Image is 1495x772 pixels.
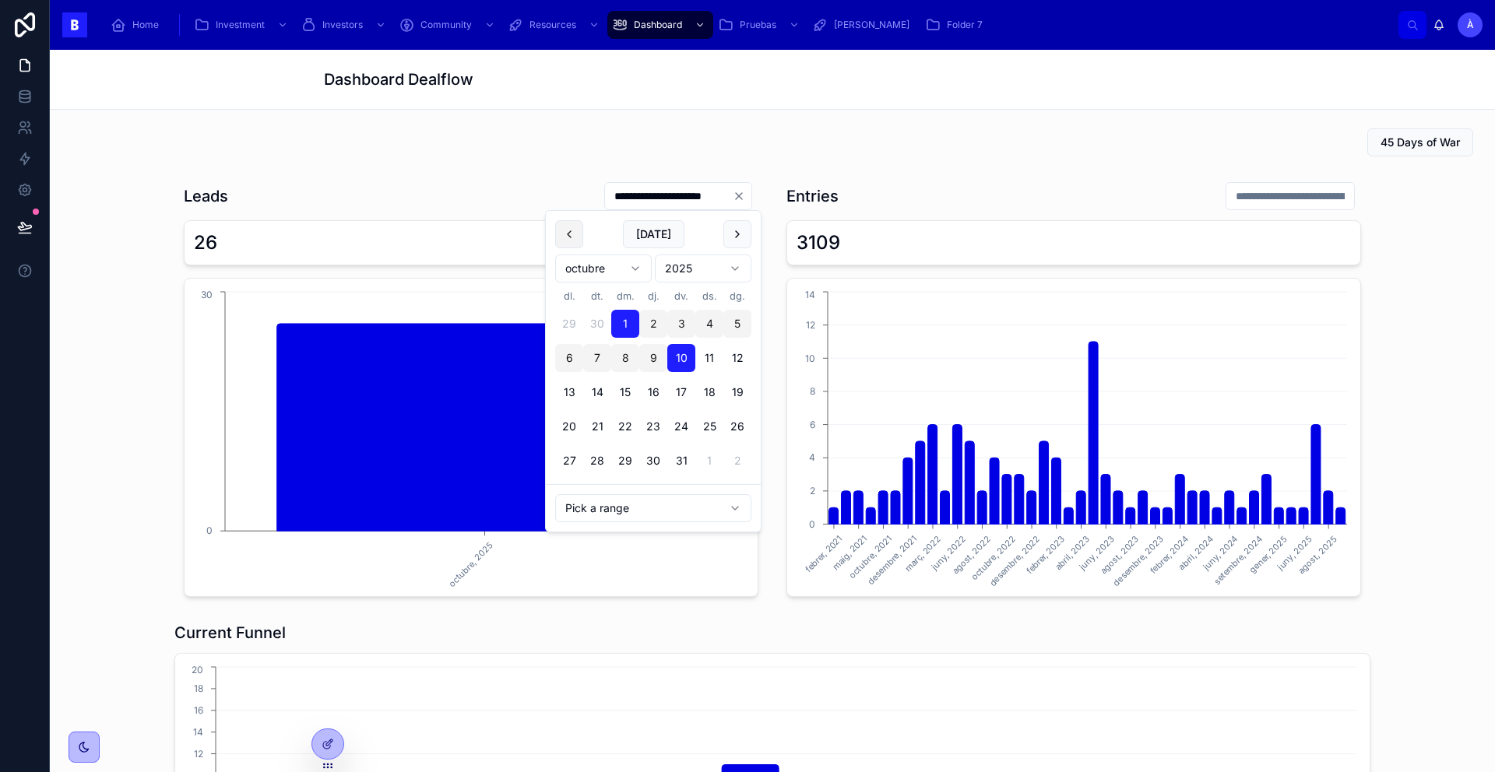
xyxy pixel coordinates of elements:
text: desembre, 2023 [1111,533,1166,588]
tspan: 20 [192,664,203,675]
span: Community [420,19,472,31]
tspan: 16 [194,704,203,716]
button: diumenge, 26 de octubre 2025 [723,412,751,440]
button: dilluns, 29 de setembre 2025 [555,310,583,338]
button: dijous, 30 de octubre 2025 [639,447,667,475]
span: Resources [529,19,576,31]
button: dimarts, 28 de octubre 2025 [583,447,611,475]
button: dijous, 16 de octubre 2025 [639,378,667,406]
text: agost, 2022 [950,533,993,576]
text: setembre, 2024 [1212,533,1265,587]
text: febrer, 2023 [1024,533,1067,576]
tspan: 4 [809,451,815,463]
th: dimarts [583,289,611,304]
span: Home [132,19,159,31]
button: dissabte, 18 de octubre 2025 [695,378,723,406]
text: juny, 2022 [928,533,968,573]
tspan: 12 [194,748,203,760]
span: Dashboard [634,19,682,31]
tspan: 0 [809,518,815,530]
tspan: 30 [201,289,213,300]
text: desembre, 2022 [987,533,1043,588]
span: À [1467,19,1474,31]
th: dissabte [695,289,723,304]
tspan: 14 [805,289,815,300]
tspan: 12 [806,319,815,331]
button: dilluns, 20 de octubre 2025 [555,412,583,440]
button: dijous, 2 de octubre 2025, selected [639,310,667,338]
div: chart [797,288,1351,587]
img: App logo [62,12,87,37]
button: divendres, 3 de octubre 2025, selected [667,310,695,338]
div: 26 [194,230,217,255]
a: Community [394,11,503,39]
button: dilluns, 13 de octubre 2025 [555,378,583,406]
h1: Dashboard Dealflow [324,68,473,90]
button: dissabte, 25 de octubre 2025 [695,412,723,440]
div: chart [194,288,748,587]
text: juny, 2024 [1201,533,1240,573]
text: febrer, 2024 [1148,533,1191,576]
button: dimecres, 15 de octubre 2025 [611,378,639,406]
button: dissabte, 11 de octubre 2025 [695,344,723,372]
div: 3109 [797,230,840,255]
span: 45 Days of War [1381,135,1460,150]
tspan: 14 [193,726,203,738]
button: diumenge, 2 de novembre 2025 [723,447,751,475]
h1: Current Funnel [174,622,286,644]
button: Today, dijous, 9 de octubre 2025, selected [639,344,667,372]
button: dimarts, 14 de octubre 2025 [583,378,611,406]
text: octubre, 2022 [969,533,1018,582]
a: Home [106,11,170,39]
button: dissabte, 4 de octubre 2025, selected [695,310,723,338]
th: dilluns [555,289,583,304]
tspan: 2 [810,485,815,497]
button: dimarts, 21 de octubre 2025 [583,412,611,440]
span: Pruebas [740,19,776,31]
tspan: 6 [810,419,815,430]
tspan: 8 [810,385,815,397]
a: Dashboard [607,11,713,39]
button: dilluns, 27 de octubre 2025 [555,447,583,475]
a: Resources [503,11,607,39]
text: maig, 2021 [830,533,869,572]
span: [PERSON_NAME] [834,19,909,31]
text: octubre, 2021 [846,533,894,581]
th: dimecres [611,289,639,304]
button: dimarts, 30 de setembre 2025 [583,310,611,338]
button: divendres, 31 de octubre 2025 [667,447,695,475]
a: Folder 7 [920,11,994,39]
text: agost, 2025 [1296,533,1338,576]
text: juny, 2025 [1275,533,1314,573]
text: abril, 2024 [1177,533,1215,572]
button: dimecres, 22 de octubre 2025 [611,412,639,440]
text: abril, 2023 [1053,533,1092,572]
button: dimecres, 8 de octubre 2025, selected [611,344,639,372]
button: divendres, 10 de octubre 2025, selected [667,344,695,372]
button: dissabte, 1 de novembre 2025 [695,447,723,475]
button: divendres, 17 de octubre 2025 [667,378,695,406]
tspan: 18 [194,683,203,694]
th: dijous [639,289,667,304]
button: dimecres, 29 de octubre 2025 [611,447,639,475]
tspan: 0 [206,525,213,536]
a: Investment [189,11,296,39]
button: diumenge, 5 de octubre 2025, selected [723,310,751,338]
table: octubre 2025 [555,289,751,475]
button: divendres, 24 de octubre 2025 [667,412,695,440]
a: Pruebas [713,11,807,39]
span: Folder 7 [947,19,983,31]
a: Investors [296,11,394,39]
h1: Entries [786,185,839,207]
span: Investors [322,19,363,31]
th: divendres [667,289,695,304]
button: diumenge, 19 de octubre 2025 [723,378,751,406]
button: dimarts, 7 de octubre 2025, selected [583,344,611,372]
text: octubre, 2025 [446,540,495,589]
text: febrer, 2021 [803,533,844,574]
button: 45 Days of War [1367,128,1473,156]
button: dijous, 23 de octubre 2025 [639,412,667,440]
a: [PERSON_NAME] [807,11,920,39]
th: diumenge [723,289,751,304]
tspan: 10 [805,353,815,364]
